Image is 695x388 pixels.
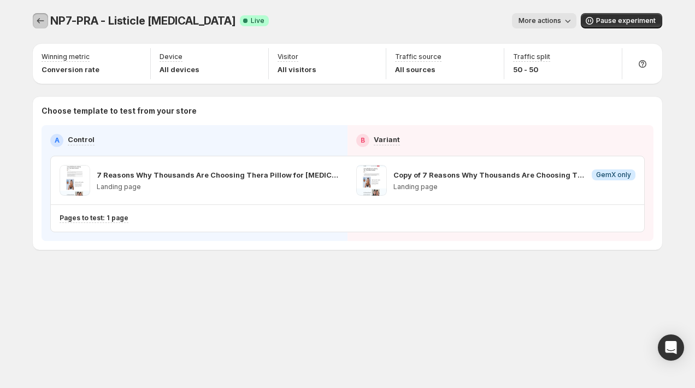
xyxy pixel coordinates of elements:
[513,52,550,61] p: Traffic split
[60,165,90,196] img: 7 Reasons Why Thousands Are Choosing Thera Pillow for Neck Pain Relief (PR.A)
[60,214,128,222] p: Pages to test: 1 page
[596,16,656,25] span: Pause experiment
[393,169,587,180] p: Copy of 7 Reasons Why Thousands Are Choosing Thera Pillow for [MEDICAL_DATA] Relief (PR.A)
[68,134,95,145] p: Control
[42,64,99,75] p: Conversion rate
[393,183,635,191] p: Landing page
[55,136,60,145] h2: A
[160,64,199,75] p: All devices
[97,183,339,191] p: Landing page
[160,52,182,61] p: Device
[395,52,441,61] p: Traffic source
[42,52,90,61] p: Winning metric
[512,13,576,28] button: More actions
[519,16,561,25] span: More actions
[97,169,339,180] p: 7 Reasons Why Thousands Are Choosing Thera Pillow for [MEDICAL_DATA] Relief (PR.A)
[581,13,662,28] button: Pause experiment
[42,105,653,116] p: Choose template to test from your store
[33,13,48,28] button: Experiments
[278,64,316,75] p: All visitors
[278,52,298,61] p: Visitor
[361,136,365,145] h2: B
[251,16,264,25] span: Live
[513,64,550,75] p: 50 - 50
[395,64,441,75] p: All sources
[658,334,684,361] div: Open Intercom Messenger
[374,134,400,145] p: Variant
[596,171,631,179] span: GemX only
[50,14,235,27] span: NP7-PRA - Listicle [MEDICAL_DATA]
[356,165,387,196] img: Copy of 7 Reasons Why Thousands Are Choosing Thera Pillow for Neck Pain Relief (PR.A)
